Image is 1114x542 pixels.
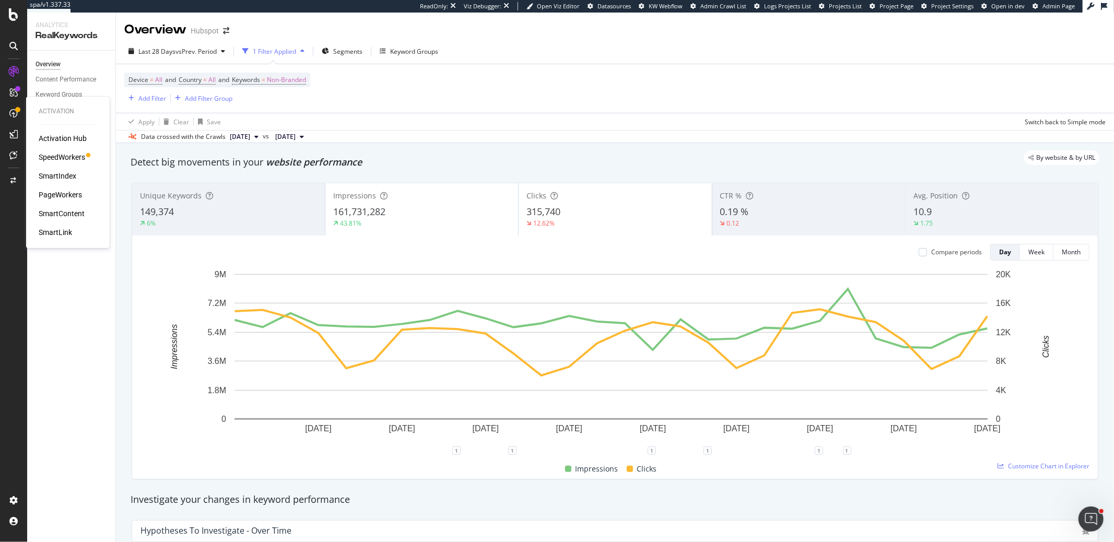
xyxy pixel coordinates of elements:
[537,2,580,10] span: Open Viz Editor
[191,26,219,36] div: Hubspot
[263,132,271,141] span: vs
[597,2,631,10] span: Datasources
[159,113,189,130] button: Clear
[226,131,263,143] button: [DATE]
[36,30,107,42] div: RealKeywords
[36,59,61,70] div: Overview
[171,92,232,104] button: Add Filter Group
[203,75,207,84] span: =
[165,75,176,84] span: and
[170,324,179,369] text: Impressions
[138,94,166,103] div: Add Filter
[990,244,1020,261] button: Day
[36,74,96,85] div: Content Performance
[333,47,362,56] span: Segments
[473,425,499,433] text: [DATE]
[526,2,580,10] a: Open Viz Editor
[996,299,1011,308] text: 16K
[185,94,232,103] div: Add Filter Group
[1053,244,1089,261] button: Month
[556,425,582,433] text: [DATE]
[1033,2,1075,10] a: Admin Page
[754,2,811,10] a: Logs Projects List
[1062,248,1081,256] div: Month
[921,2,974,10] a: Project Settings
[974,425,1000,433] text: [DATE]
[194,113,221,130] button: Save
[526,191,546,201] span: Clicks
[931,248,982,256] div: Compare periods
[464,2,501,10] div: Viz Debugger:
[843,446,851,455] div: 1
[1042,2,1075,10] span: Admin Page
[36,74,108,85] a: Content Performance
[207,117,221,126] div: Save
[207,299,226,308] text: 7.2M
[124,43,229,60] button: Last 28 DaysvsPrev. Period
[996,415,1001,423] text: 0
[230,132,250,142] span: 2025 Sep. 9th
[996,357,1006,366] text: 8K
[36,21,107,30] div: Analytics
[648,446,656,455] div: 1
[333,205,385,218] span: 161,731,282
[819,2,862,10] a: Projects List
[376,43,442,60] button: Keyword Groups
[179,75,202,84] span: Country
[140,191,202,201] span: Unique Keywords
[720,205,749,218] span: 0.19 %
[996,328,1011,337] text: 12K
[870,2,913,10] a: Project Page
[690,2,746,10] a: Admin Crawl List
[649,2,683,10] span: KW Webflow
[124,113,155,130] button: Apply
[39,208,85,219] a: SmartContent
[1036,155,1095,161] span: By website & by URL
[207,328,226,337] text: 5.4M
[931,2,974,10] span: Project Settings
[639,2,683,10] a: KW Webflow
[36,89,108,100] a: Keyword Groups
[140,269,1082,451] svg: A chart.
[1021,113,1106,130] button: Switch back to Simple mode
[420,2,448,10] div: ReadOnly:
[588,2,631,10] a: Datasources
[223,27,229,34] div: arrow-right-arrow-left
[232,75,260,84] span: Keywords
[1078,506,1104,532] iframe: Intercom live chat
[39,171,76,181] a: SmartIndex
[36,59,108,70] a: Overview
[996,386,1006,395] text: 4K
[253,47,296,56] div: 1 Filter Applied
[208,73,216,87] span: All
[39,152,85,162] div: SpeedWorkers
[1025,117,1106,126] div: Switch back to Simple mode
[39,190,82,200] a: PageWorkers
[141,132,226,142] div: Data crossed with the Crawls
[262,75,265,84] span: =
[703,446,712,455] div: 1
[1008,462,1089,470] span: Customize Chart in Explorer
[390,47,438,56] div: Keyword Groups
[807,425,833,433] text: [DATE]
[124,92,166,104] button: Add Filter
[39,133,87,144] a: Activation Hub
[890,425,917,433] text: [DATE]
[700,2,746,10] span: Admin Crawl List
[173,117,189,126] div: Clear
[1028,248,1045,256] div: Week
[720,191,742,201] span: CTR %
[991,2,1025,10] span: Open in dev
[318,43,367,60] button: Segments
[1024,150,1099,165] div: legacy label
[207,357,226,366] text: 3.6M
[238,43,309,60] button: 1 Filter Applied
[727,219,740,228] div: 0.12
[723,425,749,433] text: [DATE]
[998,462,1089,470] a: Customize Chart in Explorer
[913,205,932,218] span: 10.9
